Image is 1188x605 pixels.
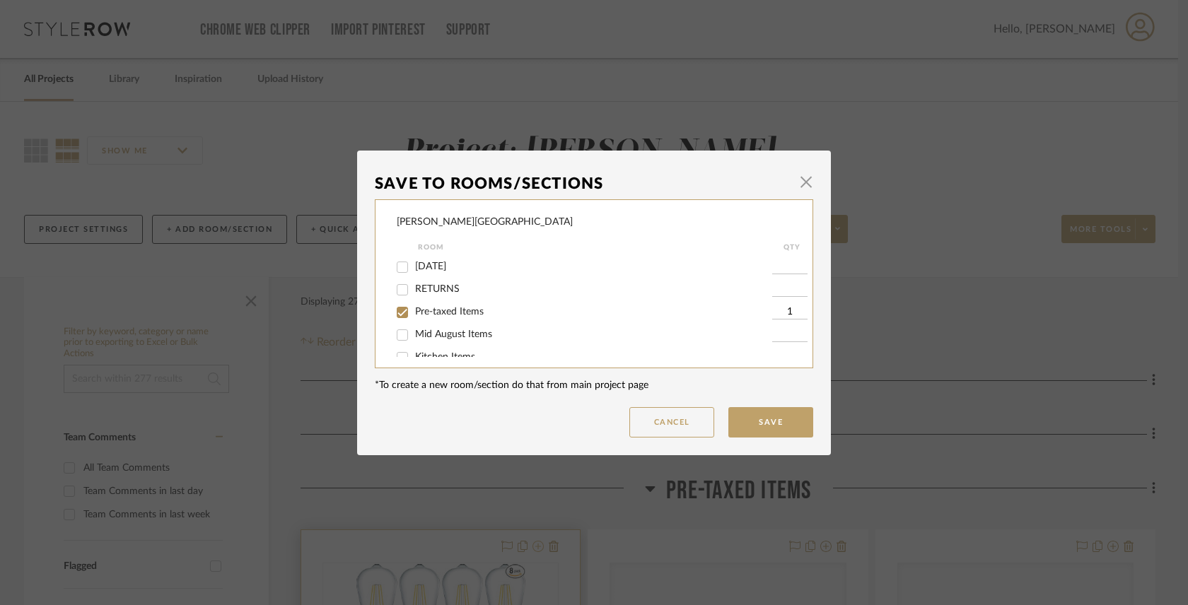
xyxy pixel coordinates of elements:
span: Mid August Items [415,329,492,339]
dialog-header: Save To Rooms/Sections [375,168,813,199]
span: Kitchen Items [415,352,475,362]
span: RETURNS [415,284,460,294]
div: Save To Rooms/Sections [375,168,792,199]
button: Save [728,407,813,437]
span: Pre-taxed Items [415,307,484,317]
div: [PERSON_NAME][GEOGRAPHIC_DATA] [397,215,573,230]
button: Close [792,168,820,196]
div: Room [418,239,772,256]
button: Cancel [629,407,714,437]
div: *To create a new room/section do that from main project page [375,378,813,393]
span: [DATE] [415,262,446,271]
div: QTY [772,239,811,256]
